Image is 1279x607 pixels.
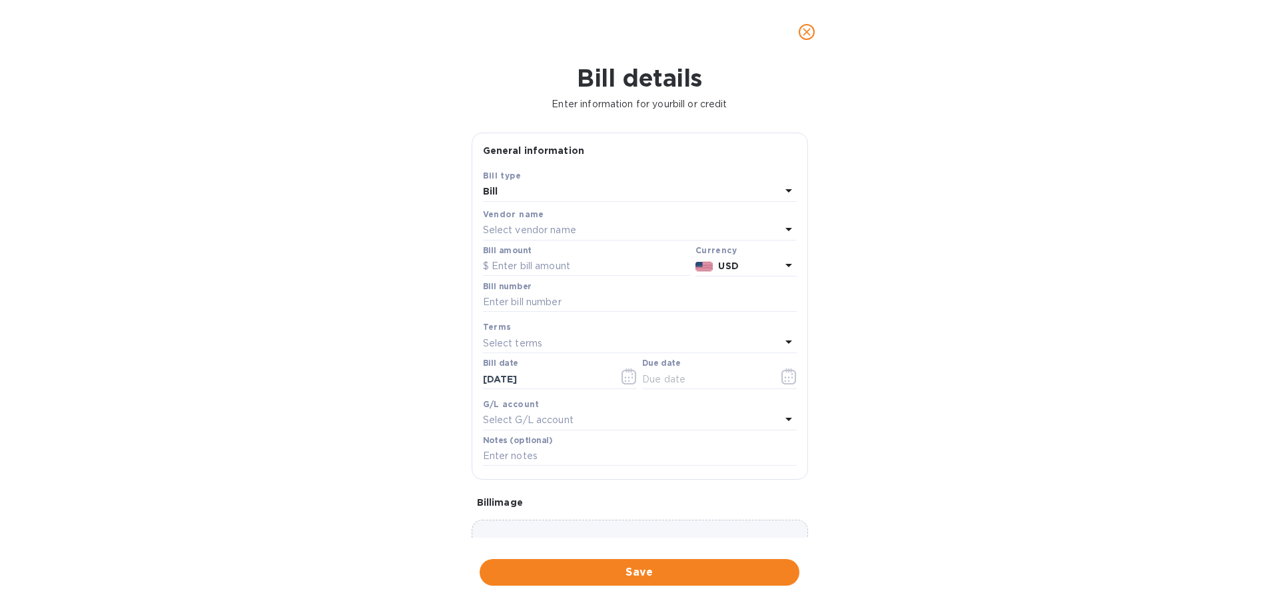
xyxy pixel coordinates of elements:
[642,360,680,368] label: Due date
[483,257,690,277] input: $ Enter bill amount
[480,559,799,586] button: Save
[483,322,512,332] b: Terms
[483,336,543,350] p: Select terms
[483,413,574,427] p: Select G/L account
[483,145,585,156] b: General information
[483,360,518,368] label: Bill date
[483,446,797,466] input: Enter notes
[483,369,609,389] input: Select date
[483,209,544,219] b: Vendor name
[483,283,531,291] label: Bill number
[483,223,576,237] p: Select vendor name
[483,436,553,444] label: Notes (optional)
[483,399,540,409] b: G/L account
[483,247,531,255] label: Bill amount
[791,16,823,48] button: close
[642,369,768,389] input: Due date
[718,261,738,271] b: USD
[695,262,713,271] img: USD
[11,64,1268,92] h1: Bill details
[11,97,1268,111] p: Enter information for your bill or credit
[695,245,737,255] b: Currency
[483,293,797,312] input: Enter bill number
[490,564,789,580] span: Save
[483,171,522,181] b: Bill type
[477,496,803,509] p: Bill image
[483,186,498,197] b: Bill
